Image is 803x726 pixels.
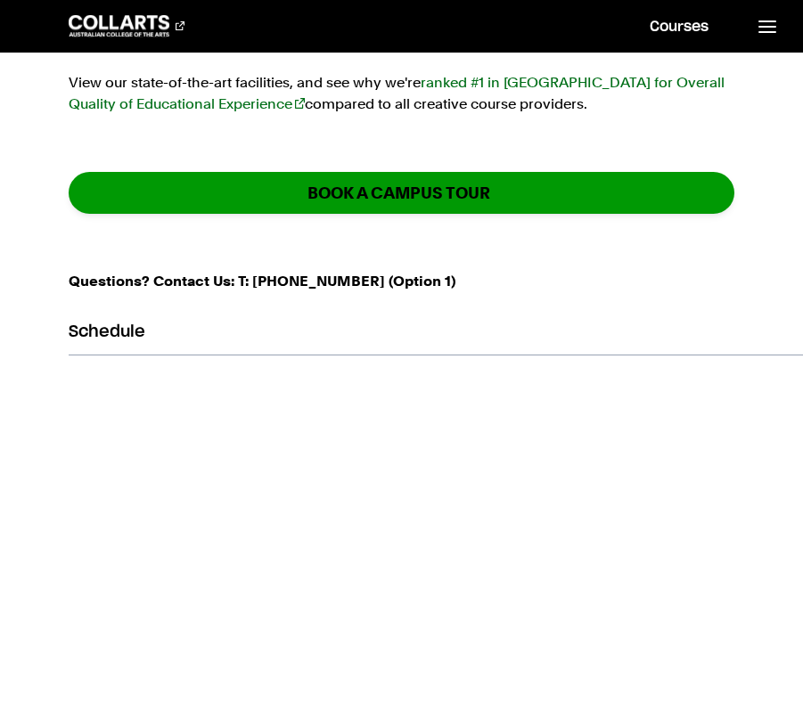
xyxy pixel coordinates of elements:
strong: BOOK A CAMPUS TOUR [307,183,490,203]
p: View our state-of-the-art facilities, and see why we're compared to all creative course providers. [69,72,735,115]
strong: Questions? Contact Us: T: [PHONE_NUMBER] (Option 1) [69,273,456,290]
a: ranked #1 in [GEOGRAPHIC_DATA] for Overall Quality of Educational Experience [69,74,725,112]
a: BOOK A CAMPUS TOUR [69,172,735,214]
div: Go to homepage [69,15,184,37]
